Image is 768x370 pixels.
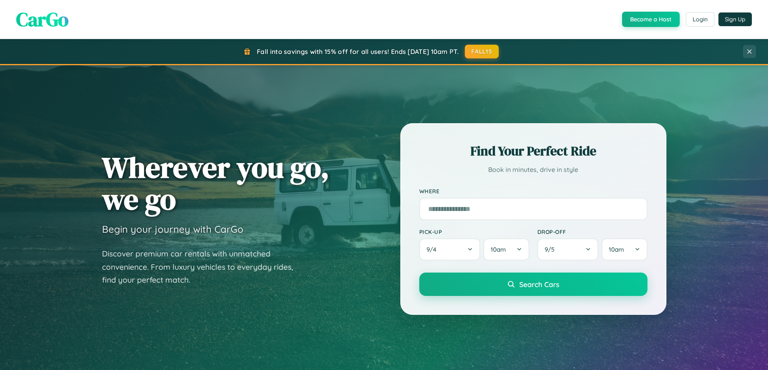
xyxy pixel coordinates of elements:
[102,247,304,287] p: Discover premium car rentals with unmatched convenience. From luxury vehicles to everyday rides, ...
[419,142,647,160] h2: Find Your Perfect Ride
[257,48,459,56] span: Fall into savings with 15% off for all users! Ends [DATE] 10am PT.
[609,246,624,253] span: 10am
[427,246,440,253] span: 9 / 4
[718,12,752,26] button: Sign Up
[419,273,647,296] button: Search Cars
[491,246,506,253] span: 10am
[519,280,559,289] span: Search Cars
[419,164,647,176] p: Book in minutes, drive in style
[102,151,329,215] h1: Wherever you go, we go
[102,223,244,235] h3: Begin your journey with CarGo
[537,238,599,260] button: 9/5
[419,228,529,235] label: Pick-up
[622,12,680,27] button: Become a Host
[419,188,647,194] label: Where
[419,238,481,260] button: 9/4
[686,12,714,27] button: Login
[545,246,558,253] span: 9 / 5
[465,45,499,58] button: FALL15
[537,228,647,235] label: Drop-off
[16,6,69,33] span: CarGo
[601,238,647,260] button: 10am
[483,238,529,260] button: 10am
